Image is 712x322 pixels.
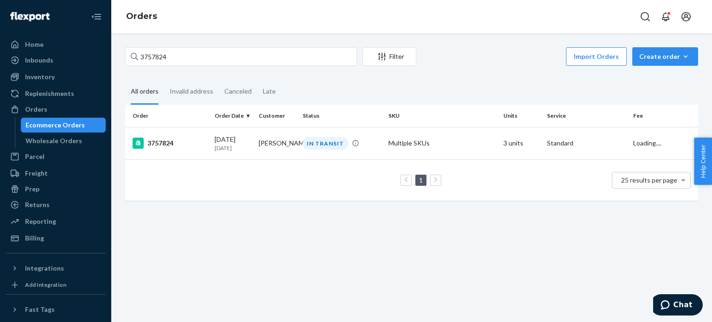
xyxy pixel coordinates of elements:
[363,52,416,61] div: Filter
[211,105,255,127] th: Order Date
[694,138,712,185] button: Help Center
[362,47,416,66] button: Filter
[653,294,703,317] iframe: Opens a widget where you can chat to one of our agents
[6,182,106,196] a: Prep
[500,105,544,127] th: Units
[126,11,157,21] a: Orders
[547,139,625,148] p: Standard
[543,105,629,127] th: Service
[6,69,106,84] a: Inventory
[170,79,213,103] div: Invalid address
[25,200,50,209] div: Returns
[6,166,106,181] a: Freight
[385,127,499,159] td: Multiple SKUs
[6,197,106,212] a: Returns
[6,37,106,52] a: Home
[25,152,44,161] div: Parcel
[6,102,106,117] a: Orders
[6,261,106,276] button: Integrations
[131,79,159,105] div: All orders
[629,127,698,159] td: Loading....
[25,72,55,82] div: Inventory
[224,79,252,103] div: Canceled
[263,79,276,103] div: Late
[25,234,44,243] div: Billing
[25,281,66,289] div: Add Integration
[133,138,207,149] div: 3757824
[25,264,64,273] div: Integrations
[25,136,82,145] div: Wholesale Orders
[25,120,85,130] div: Ecommerce Orders
[25,105,47,114] div: Orders
[25,169,48,178] div: Freight
[636,7,655,26] button: Open Search Box
[566,47,627,66] button: Import Orders
[500,127,544,159] td: 3 units
[6,279,106,290] a: Add Integration
[6,149,106,164] a: Parcel
[255,127,299,159] td: [PERSON_NAME]
[125,47,357,66] input: Search orders
[87,7,106,26] button: Close Navigation
[25,56,53,65] div: Inbounds
[25,184,39,194] div: Prep
[259,112,295,120] div: Customer
[656,7,675,26] button: Open notifications
[303,137,348,150] div: IN TRANSIT
[629,105,698,127] th: Fee
[621,176,677,184] span: 25 results per page
[215,144,251,152] p: [DATE]
[6,86,106,101] a: Replenishments
[119,3,165,30] ol: breadcrumbs
[632,47,698,66] button: Create order
[6,302,106,317] button: Fast Tags
[299,105,385,127] th: Status
[215,135,251,152] div: [DATE]
[10,12,50,21] img: Flexport logo
[25,40,44,49] div: Home
[25,89,74,98] div: Replenishments
[21,133,106,148] a: Wholesale Orders
[25,305,55,314] div: Fast Tags
[6,53,106,68] a: Inbounds
[639,52,691,61] div: Create order
[417,176,425,184] a: Page 1 is your current page
[25,217,56,226] div: Reporting
[677,7,695,26] button: Open account menu
[21,118,106,133] a: Ecommerce Orders
[385,105,499,127] th: SKU
[125,105,211,127] th: Order
[6,214,106,229] a: Reporting
[6,231,106,246] a: Billing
